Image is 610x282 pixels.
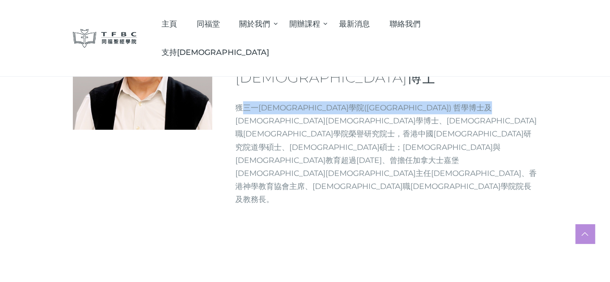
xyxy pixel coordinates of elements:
a: 聯絡我們 [380,10,430,38]
a: 同福堂 [187,10,230,38]
p: 獲三一[DEMOGRAPHIC_DATA]學院([GEOGRAPHIC_DATA]) 哲學博士及[DEMOGRAPHIC_DATA][DEMOGRAPHIC_DATA]學博士、[DEMOGRAP... [235,101,538,206]
a: 主頁 [151,10,187,38]
h3: 客席講師 - [PERSON_NAME][DEMOGRAPHIC_DATA]博士 [235,53,538,86]
a: 支持[DEMOGRAPHIC_DATA] [151,38,279,67]
span: 主頁 [162,19,177,28]
span: 聯絡我們 [390,19,420,28]
img: 同福聖經學院 TFBC [73,29,137,48]
a: 最新消息 [329,10,380,38]
a: 開辦課程 [279,10,329,38]
a: 關於我們 [230,10,280,38]
a: Scroll to top [575,224,595,243]
span: 開辦課程 [289,19,320,28]
span: 最新消息 [339,19,370,28]
span: 關於我們 [239,19,270,28]
span: 同福堂 [196,19,219,28]
span: 支持[DEMOGRAPHIC_DATA] [162,48,269,57]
